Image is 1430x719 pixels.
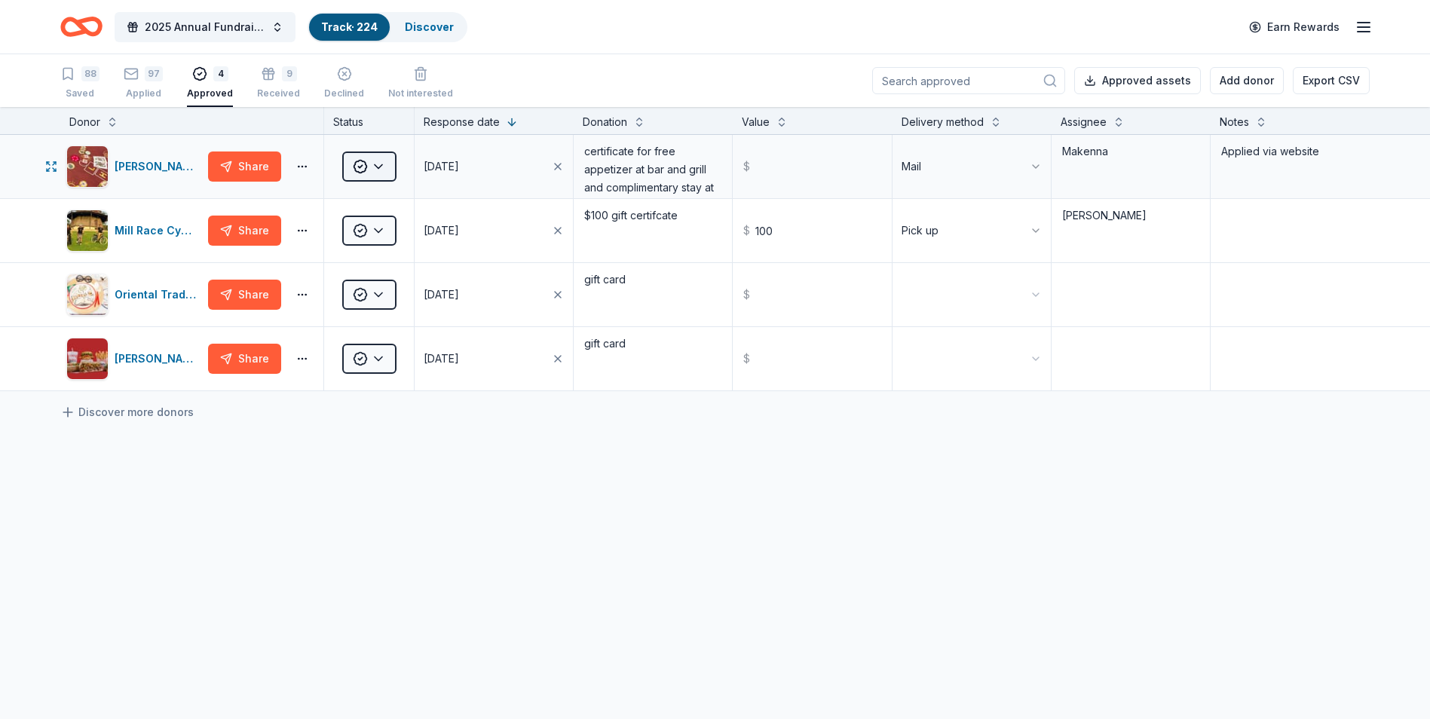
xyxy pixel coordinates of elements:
div: [DATE] [424,222,459,240]
button: Image for Portillo's[PERSON_NAME] [66,338,202,380]
button: 9Received [257,60,300,107]
button: Image for Oriental TradingOriental Trading [66,274,202,316]
button: [DATE] [415,199,573,262]
button: Image for Mill Race CycleryMill Race Cyclery [66,210,202,252]
button: Track· 224Discover [308,12,467,42]
div: [PERSON_NAME] [115,350,202,368]
div: Value [742,113,770,131]
button: Export CSV [1293,67,1370,94]
div: 88 [81,66,100,81]
div: 9 [282,66,297,81]
textarea: gift card [575,329,730,389]
textarea: certificate for free appetizer at bar and grill and complimentary stay at hotel [575,136,730,197]
button: Add donor [1210,67,1284,94]
div: Status [324,107,415,134]
div: [DATE] [424,350,459,368]
button: 4Approved [187,60,233,107]
button: Image for Boyd Gaming[PERSON_NAME] [66,145,202,188]
div: 97 [145,66,163,81]
div: [DATE] [424,286,459,304]
button: [DATE] [415,135,573,198]
button: Approved assets [1074,67,1201,94]
input: Search approved [872,67,1065,94]
button: Share [208,280,281,310]
div: Declined [324,87,364,99]
button: [DATE] [415,263,573,326]
div: Mill Race Cyclery [115,222,202,240]
textarea: gift card [575,265,730,325]
div: Delivery method [902,113,984,131]
img: Image for Portillo's [67,338,108,379]
div: Response date [424,113,500,131]
div: 4 [213,66,228,81]
div: [DATE] [424,158,459,176]
button: Declined [324,60,364,107]
button: Share [208,216,281,246]
img: Image for Mill Race Cyclery [67,210,108,251]
textarea: Applied via website [1212,136,1368,197]
div: Received [257,87,300,99]
a: Home [60,9,103,44]
button: Share [208,344,281,374]
textarea: Makenna [1053,136,1208,197]
button: 97Applied [124,60,163,107]
a: Discover [405,20,454,33]
a: Discover more donors [60,403,194,421]
img: Image for Oriental Trading [67,274,108,315]
span: 2025 Annual Fundraising Gala [145,18,265,36]
textarea: $100 gift certifcate [575,200,730,261]
div: Not interested [388,87,453,99]
button: 88Saved [60,60,100,107]
button: Share [208,151,281,182]
a: Track· 224 [321,20,378,33]
button: [DATE] [415,327,573,390]
div: Donor [69,113,100,131]
div: Assignee [1061,113,1107,131]
img: Image for Boyd Gaming [67,146,108,187]
div: Donation [583,113,627,131]
a: Earn Rewards [1240,14,1349,41]
button: Not interested [388,60,453,107]
div: Notes [1220,113,1249,131]
button: 2025 Annual Fundraising Gala [115,12,295,42]
div: Saved [60,87,100,99]
div: [PERSON_NAME] [115,158,202,176]
textarea: [PERSON_NAME] [1053,200,1208,261]
div: Applied [124,87,163,99]
div: Oriental Trading [115,286,202,304]
div: Approved [187,87,233,99]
